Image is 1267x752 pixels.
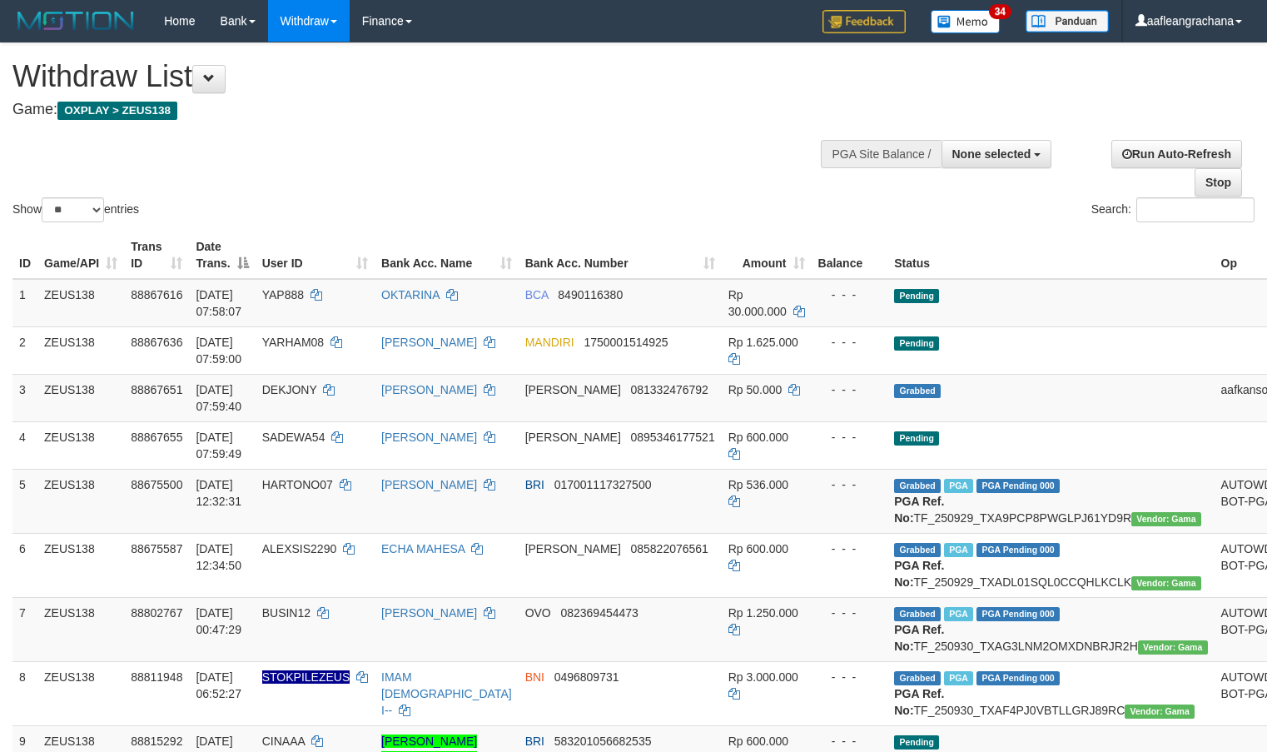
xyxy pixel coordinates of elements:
div: - - - [818,476,882,493]
span: [PERSON_NAME] [525,542,621,555]
input: Search: [1136,197,1255,222]
span: [DATE] 12:32:31 [196,478,241,508]
span: YAP888 [262,288,304,301]
b: PGA Ref. No: [894,623,944,653]
span: SADEWA54 [262,431,325,444]
span: BRI [525,735,544,748]
span: Copy 085822076561 to clipboard [630,542,708,555]
a: [PERSON_NAME] [381,431,477,444]
span: Pending [894,431,939,446]
span: Grabbed [894,671,941,685]
span: OXPLAY > ZEUS138 [57,102,177,120]
span: Rp 600.000 [728,542,788,555]
td: ZEUS138 [37,597,124,661]
img: panduan.png [1026,10,1109,32]
button: None selected [942,140,1052,168]
select: Showentries [42,197,104,222]
a: [PERSON_NAME] [381,336,477,349]
td: 7 [12,597,37,661]
span: [DATE] 12:34:50 [196,542,241,572]
th: Bank Acc. Name: activate to sort column ascending [375,232,519,279]
span: Pending [894,735,939,750]
img: Button%20Memo.svg [931,10,1001,33]
span: Nama rekening ada tanda titik/strip, harap diedit [262,670,350,684]
span: Rp 50.000 [728,383,783,396]
span: BRI [525,478,544,491]
span: [DATE] 07:59:40 [196,383,241,413]
span: None selected [952,147,1031,161]
span: [DATE] 06:52:27 [196,670,241,700]
span: [DATE] 07:59:49 [196,431,241,461]
span: MANDIRI [525,336,574,349]
span: 88811948 [131,670,182,684]
td: TF_250929_TXADL01SQL0CCQHLKCLK [887,533,1214,597]
span: 88867616 [131,288,182,301]
span: Marked by aafsreyleap [944,671,973,685]
span: Vendor URL: https://trx31.1velocity.biz [1138,640,1208,655]
span: 88675587 [131,542,182,555]
span: Rp 3.000.000 [728,670,798,684]
span: 88867655 [131,431,182,444]
b: PGA Ref. No: [894,559,944,589]
span: Grabbed [894,543,941,557]
div: - - - [818,334,882,351]
div: PGA Site Balance / [821,140,941,168]
span: Rp 1.250.000 [728,606,798,620]
div: - - - [818,605,882,621]
span: 88802767 [131,606,182,620]
a: OKTARINA [381,288,440,301]
label: Search: [1091,197,1255,222]
h4: Game: [12,102,828,118]
th: Balance [812,232,888,279]
span: Rp 600.000 [728,735,788,748]
span: Marked by aafpengsreynich [944,543,973,557]
span: Rp 30.000.000 [728,288,787,318]
a: [PERSON_NAME] [381,478,477,491]
img: MOTION_logo.png [12,8,139,33]
span: Rp 1.625.000 [728,336,798,349]
label: Show entries [12,197,139,222]
span: BCA [525,288,549,301]
span: Copy 583201056682535 to clipboard [554,735,652,748]
span: [DATE] 00:47:29 [196,606,241,636]
span: Pending [894,289,939,303]
span: PGA Pending [976,543,1060,557]
div: - - - [818,733,882,750]
td: ZEUS138 [37,661,124,725]
div: - - - [818,381,882,398]
span: [DATE] 07:58:07 [196,288,241,318]
img: Feedback.jpg [822,10,906,33]
td: ZEUS138 [37,533,124,597]
td: ZEUS138 [37,469,124,533]
a: Run Auto-Refresh [1111,140,1242,168]
span: Grabbed [894,607,941,621]
span: BNI [525,670,544,684]
span: HARTONO07 [262,478,333,491]
td: TF_250930_TXAF4PJ0VBTLLGRJ89RC [887,661,1214,725]
th: User ID: activate to sort column ascending [256,232,375,279]
td: TF_250930_TXAG3LNM2OMXDNBRJR2H [887,597,1214,661]
span: Rp 536.000 [728,478,788,491]
td: 4 [12,421,37,469]
td: 6 [12,533,37,597]
th: Trans ID: activate to sort column ascending [124,232,189,279]
span: [PERSON_NAME] [525,431,621,444]
span: Copy 017001117327500 to clipboard [554,478,652,491]
b: PGA Ref. No: [894,687,944,717]
div: - - - [818,429,882,446]
h1: Withdraw List [12,60,828,93]
a: ECHA MAHESA [381,542,465,555]
th: Date Trans.: activate to sort column descending [189,232,255,279]
span: BUSIN12 [262,606,311,620]
span: Marked by aafsreyleap [944,607,973,621]
td: ZEUS138 [37,421,124,469]
td: 3 [12,374,37,421]
span: PGA Pending [976,671,1060,685]
td: ZEUS138 [37,326,124,374]
div: - - - [818,540,882,557]
span: CINAAA [262,735,305,748]
span: PGA Pending [976,479,1060,493]
span: Vendor URL: https://trx31.1velocity.biz [1125,705,1195,719]
span: Copy 8490116380 to clipboard [558,288,623,301]
span: 88675500 [131,478,182,491]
